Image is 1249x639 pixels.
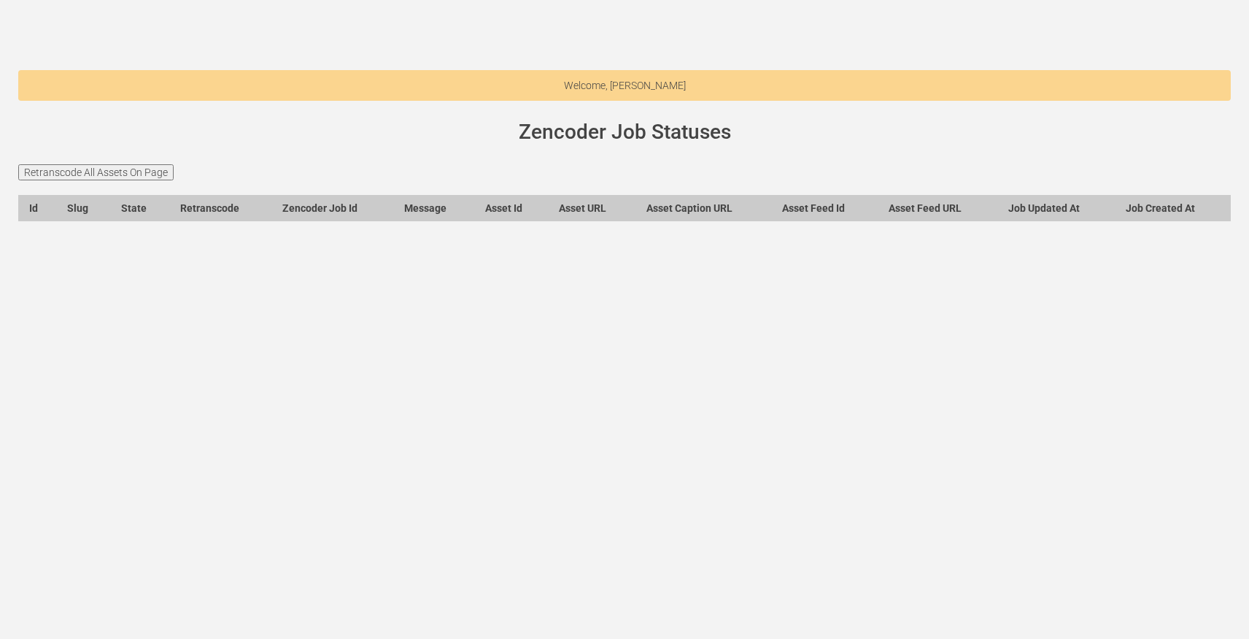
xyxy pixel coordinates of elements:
th: Asset Feed URL [878,195,998,221]
th: Slug [57,195,111,221]
h1: Zencoder Job Statuses [39,121,1210,144]
th: Message [394,195,474,221]
th: Job Created At [1115,195,1231,221]
th: Job Updated At [998,195,1115,221]
input: Retranscode All Assets On Page [18,164,174,180]
th: Asset URL [549,195,635,221]
th: Asset Feed Id [772,195,878,221]
th: Zencoder Job Id [271,195,394,221]
div: Welcome, [PERSON_NAME] [18,70,1231,101]
th: Id [19,195,57,221]
th: Retranscode [169,195,271,221]
th: Asset Caption URL [635,195,772,221]
th: State [110,195,169,221]
th: Asset Id [474,195,549,221]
